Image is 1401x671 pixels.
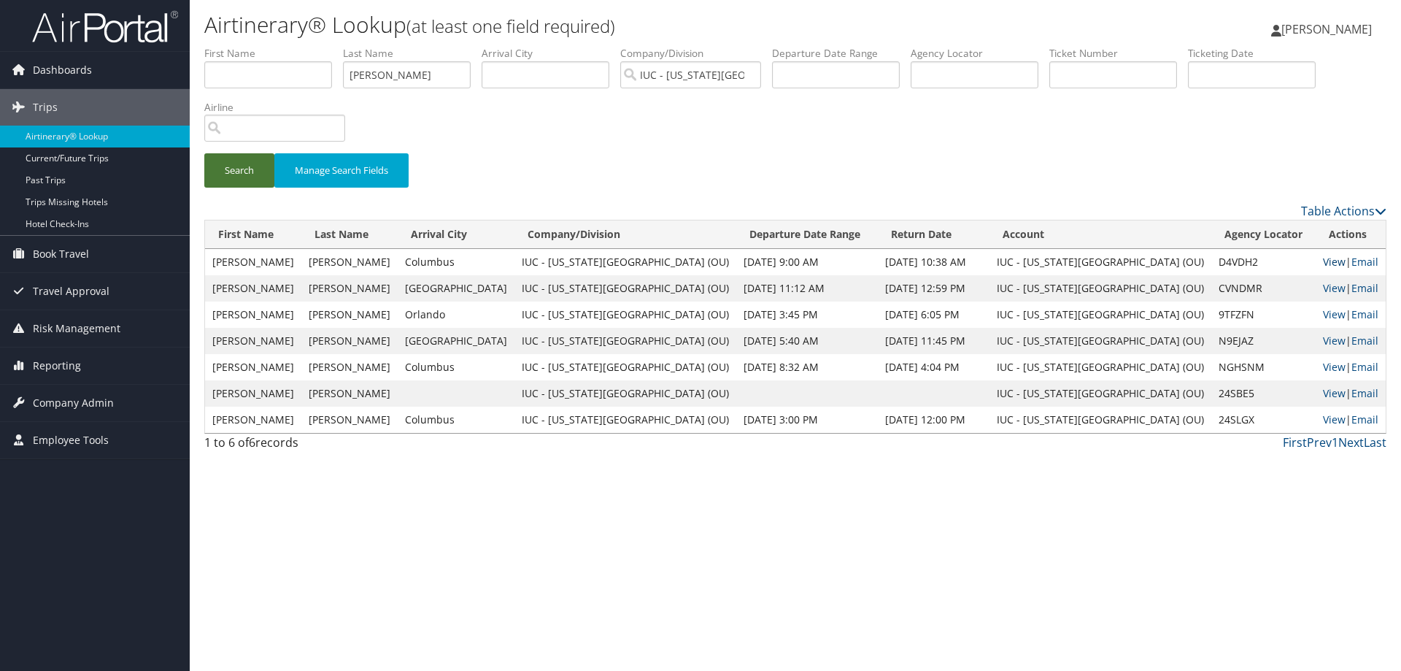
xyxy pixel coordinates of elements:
a: Email [1351,413,1378,426]
td: N9EJAZ [1211,328,1316,354]
label: Last Name [343,46,482,61]
td: [PERSON_NAME] [301,407,398,433]
td: [DATE] 11:45 PM [878,328,989,354]
td: IUC - [US_STATE][GEOGRAPHIC_DATA] (OU) [514,302,736,328]
a: Email [1351,386,1378,400]
td: [PERSON_NAME] [205,302,301,328]
label: Agency Locator [911,46,1049,61]
td: IUC - [US_STATE][GEOGRAPHIC_DATA] (OU) [989,407,1211,433]
span: [PERSON_NAME] [1281,21,1372,37]
td: IUC - [US_STATE][GEOGRAPHIC_DATA] (OU) [989,354,1211,380]
td: [PERSON_NAME] [205,407,301,433]
a: Email [1351,307,1378,321]
th: First Name: activate to sort column ascending [205,221,301,249]
td: [DATE] 3:00 PM [736,407,878,433]
th: Arrival City: activate to sort column ascending [398,221,514,249]
img: airportal-logo.png [32,9,178,44]
td: [DATE] 6:05 PM [878,302,989,328]
td: IUC - [US_STATE][GEOGRAPHIC_DATA] (OU) [989,249,1211,275]
td: | [1316,328,1386,354]
span: Dashboards [33,52,92,88]
a: Email [1351,360,1378,374]
label: First Name [204,46,343,61]
td: [PERSON_NAME] [301,302,398,328]
td: [PERSON_NAME] [301,328,398,354]
td: Columbus [398,407,514,433]
button: Search [204,153,274,188]
span: Employee Tools [33,422,109,459]
label: Ticketing Date [1188,46,1327,61]
div: 1 to 6 of records [204,434,484,459]
a: 1 [1332,434,1338,450]
span: Risk Management [33,310,120,347]
th: Return Date: activate to sort column ascending [878,221,989,249]
td: [PERSON_NAME] [301,354,398,380]
a: Email [1351,281,1378,295]
td: | [1316,275,1386,302]
td: IUC - [US_STATE][GEOGRAPHIC_DATA] (OU) [514,407,736,433]
a: [PERSON_NAME] [1271,7,1386,51]
td: [DATE] 12:59 PM [878,275,989,302]
label: Departure Date Range [772,46,911,61]
th: Company/Division [514,221,736,249]
td: [GEOGRAPHIC_DATA] [398,275,514,302]
td: [PERSON_NAME] [301,380,398,407]
span: Trips [33,89,58,126]
span: Book Travel [33,236,89,272]
span: 6 [249,434,255,450]
td: IUC - [US_STATE][GEOGRAPHIC_DATA] (OU) [514,275,736,302]
a: View [1323,360,1346,374]
td: CVNDMR [1211,275,1316,302]
td: [DATE] 12:00 PM [878,407,989,433]
label: Airline [204,100,356,115]
h1: Airtinerary® Lookup [204,9,992,40]
span: Travel Approval [33,273,109,310]
small: (at least one field required) [406,14,615,38]
th: Departure Date Range: activate to sort column ascending [736,221,878,249]
td: 24SLGX [1211,407,1316,433]
td: IUC - [US_STATE][GEOGRAPHIC_DATA] (OU) [514,354,736,380]
td: [PERSON_NAME] [205,249,301,275]
td: [DATE] 4:04 PM [878,354,989,380]
a: Next [1338,434,1364,450]
td: IUC - [US_STATE][GEOGRAPHIC_DATA] (OU) [989,328,1211,354]
td: IUC - [US_STATE][GEOGRAPHIC_DATA] (OU) [989,275,1211,302]
td: [PERSON_NAME] [205,275,301,302]
span: Company Admin [33,385,114,421]
td: | [1316,249,1386,275]
td: [DATE] 3:45 PM [736,302,878,328]
a: View [1323,413,1346,426]
td: [PERSON_NAME] [205,380,301,407]
a: View [1323,307,1346,321]
td: Columbus [398,249,514,275]
td: IUC - [US_STATE][GEOGRAPHIC_DATA] (OU) [989,380,1211,407]
td: NGHSNM [1211,354,1316,380]
td: IUC - [US_STATE][GEOGRAPHIC_DATA] (OU) [989,302,1211,328]
th: Agency Locator: activate to sort column ascending [1211,221,1316,249]
label: Arrival City [482,46,620,61]
a: Email [1351,255,1378,269]
td: D4VDH2 [1211,249,1316,275]
button: Manage Search Fields [274,153,409,188]
td: [DATE] 11:12 AM [736,275,878,302]
td: [DATE] 10:38 AM [878,249,989,275]
td: IUC - [US_STATE][GEOGRAPHIC_DATA] (OU) [514,380,736,407]
a: View [1323,386,1346,400]
td: IUC - [US_STATE][GEOGRAPHIC_DATA] (OU) [514,328,736,354]
td: Orlando [398,302,514,328]
td: | [1316,407,1386,433]
td: | [1316,354,1386,380]
td: [PERSON_NAME] [301,249,398,275]
a: View [1323,334,1346,348]
a: Table Actions [1301,203,1386,219]
a: Last [1364,434,1386,450]
span: Reporting [33,348,81,384]
td: 24SBE5 [1211,380,1316,407]
td: [DATE] 8:32 AM [736,354,878,380]
a: Prev [1307,434,1332,450]
td: IUC - [US_STATE][GEOGRAPHIC_DATA] (OU) [514,249,736,275]
td: [GEOGRAPHIC_DATA] [398,328,514,354]
td: [PERSON_NAME] [205,354,301,380]
a: Email [1351,334,1378,348]
th: Actions [1316,221,1386,249]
